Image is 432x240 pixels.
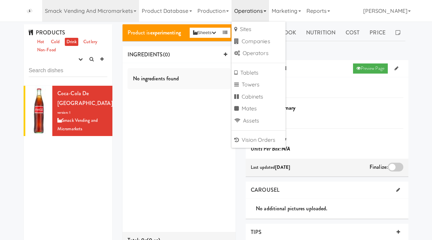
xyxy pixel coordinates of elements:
[82,38,99,46] a: Cutlery
[370,163,388,171] span: Finalize:
[232,79,286,91] a: Towers
[57,89,113,107] span: Coca-Cola de [GEOGRAPHIC_DATA]
[24,86,112,136] li: Coca-Cola de [GEOGRAPHIC_DATA]version: 1Smack Vending and Micromarkets
[251,113,403,123] p: n/a
[251,145,290,153] i: Units Per Box:
[232,91,286,103] a: Cabinets
[364,24,390,41] a: Price
[232,134,286,146] a: Vision Orders
[35,38,46,46] a: Hot
[24,5,35,17] img: Micromart
[29,64,107,77] input: Search dishes
[232,115,286,127] a: Assets
[163,51,170,58] span: (0)
[251,104,295,112] b: Marketing Summary
[275,164,290,170] b: [DATE]
[232,103,286,115] a: Mates
[57,110,71,115] span: version: 1
[232,23,286,35] a: Sites
[29,29,65,36] span: PRODUCTS
[150,29,181,36] b: experimenting
[301,24,341,41] a: Nutrition
[190,28,219,38] button: Sheets
[251,186,279,194] span: CAROUSEL
[251,82,403,92] p: n/a
[251,228,262,236] span: TIPS
[281,145,290,153] b: N/A
[251,164,290,170] span: Last updated
[256,204,408,214] div: No additional pictures uploaded.
[128,68,231,89] div: No ingredients found
[232,47,286,59] a: Operators
[57,116,107,133] div: Smack Vending and Micromarkets
[232,35,286,48] a: Companies
[341,24,364,41] a: Cost
[128,29,181,36] span: Product is
[128,51,163,58] span: INGREDIENTS
[232,67,286,79] a: Tablets
[275,24,301,41] a: Cook
[65,38,79,46] a: Drink
[353,63,388,74] a: Preview Page
[49,38,61,46] a: Cold
[35,46,58,54] a: Non-Food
